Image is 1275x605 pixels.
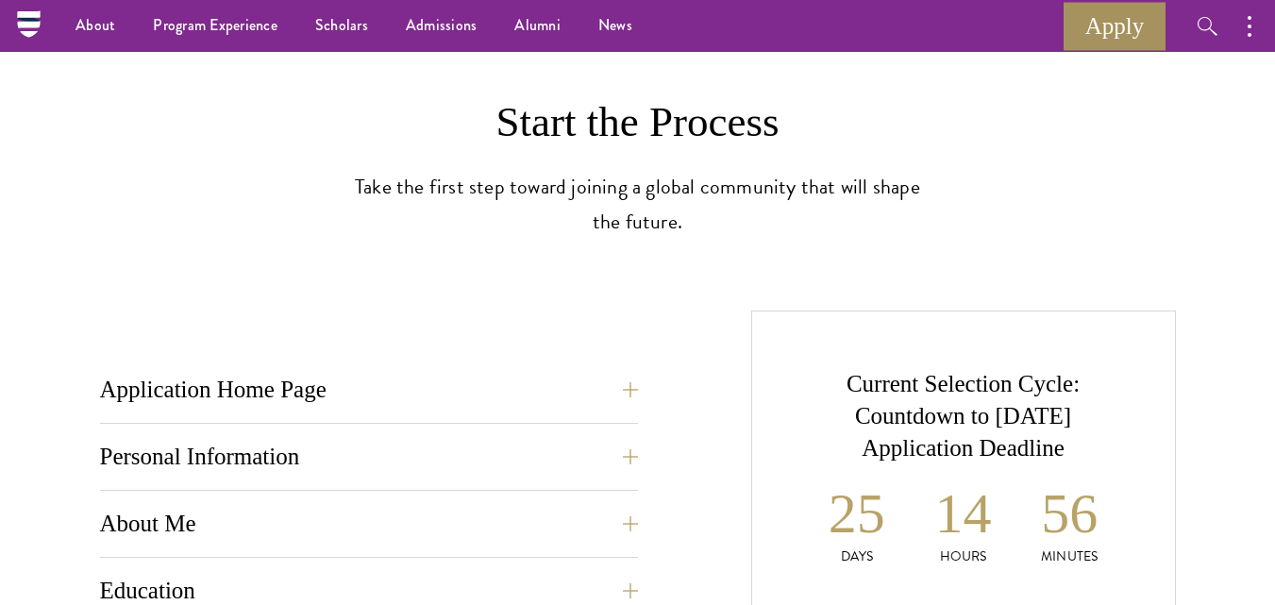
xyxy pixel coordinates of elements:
[1016,546,1123,566] p: Minutes
[804,546,911,566] p: Days
[804,368,1123,464] h5: Current Selection Cycle: Countdown to [DATE] Application Deadline
[100,501,638,546] button: About Me
[345,170,931,240] p: Take the first step toward joining a global community that will shape the future.
[910,481,1016,546] h2: 14
[100,367,638,412] button: Application Home Page
[804,481,911,546] h2: 25
[910,546,1016,566] p: Hours
[100,434,638,479] button: Personal Information
[1016,481,1123,546] h2: 56
[345,96,931,149] h2: Start the Process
